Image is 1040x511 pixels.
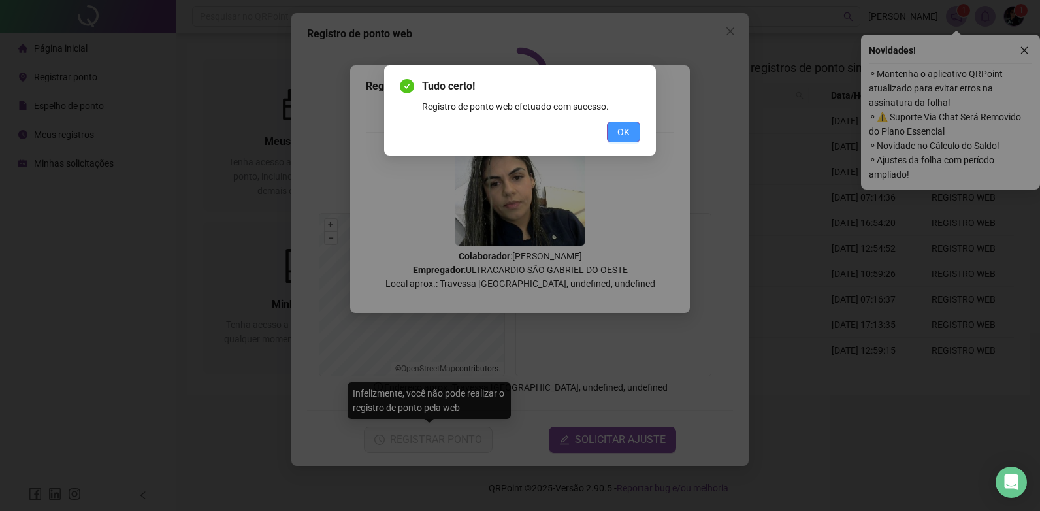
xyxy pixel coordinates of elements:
span: Tudo certo! [422,78,640,94]
button: OK [607,122,640,142]
span: OK [617,125,630,139]
div: Open Intercom Messenger [996,467,1027,498]
div: Registro de ponto web efetuado com sucesso. [422,99,640,114]
span: check-circle [400,79,414,93]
